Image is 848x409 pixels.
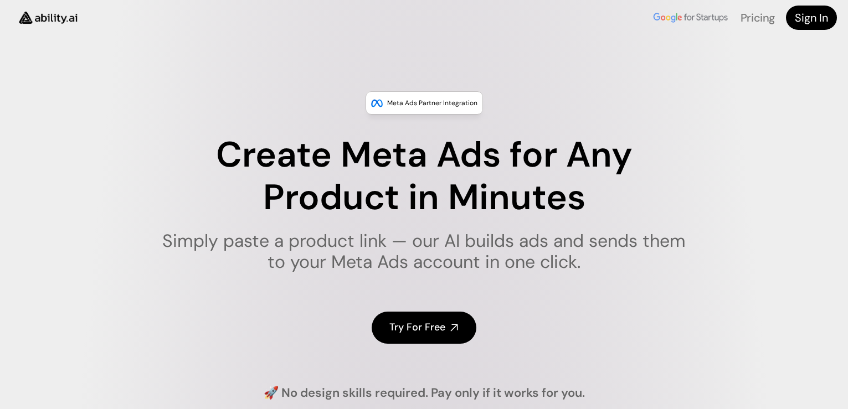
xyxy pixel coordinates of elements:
[155,230,693,273] h1: Simply paste a product link — our AI builds ads and sends them to your Meta Ads account in one cl...
[155,134,693,219] h1: Create Meta Ads for Any Product in Minutes
[372,312,476,343] a: Try For Free
[387,97,477,108] p: Meta Ads Partner Integration
[389,320,445,334] h4: Try For Free
[741,11,775,25] a: Pricing
[786,6,837,30] a: Sign In
[795,10,828,25] h4: Sign In
[264,385,585,402] h4: 🚀 No design skills required. Pay only if it works for you.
